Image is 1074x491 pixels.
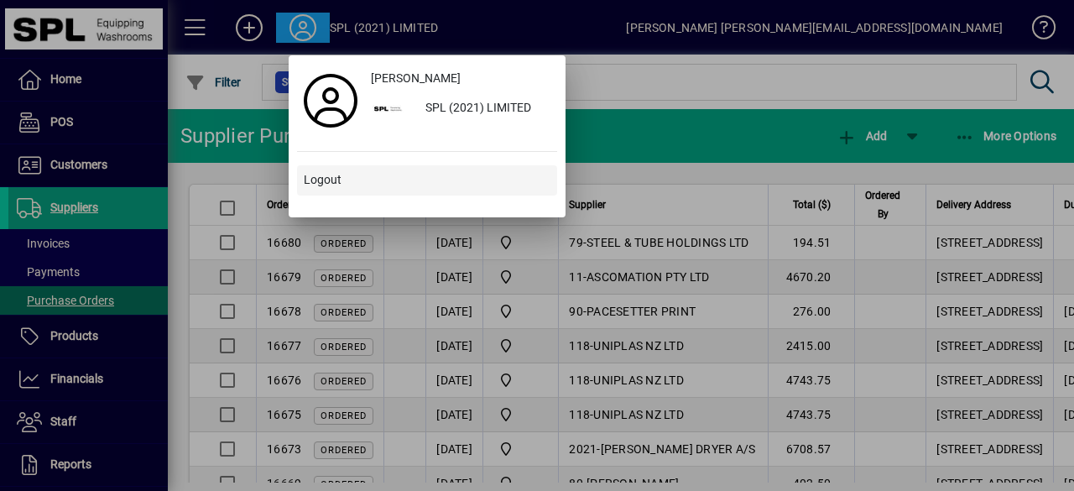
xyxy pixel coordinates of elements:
a: [PERSON_NAME] [364,64,557,94]
span: [PERSON_NAME] [371,70,461,87]
span: Logout [304,171,341,189]
button: SPL (2021) LIMITED [364,94,557,124]
a: Profile [297,86,364,116]
button: Logout [297,165,557,196]
div: SPL (2021) LIMITED [412,94,557,124]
